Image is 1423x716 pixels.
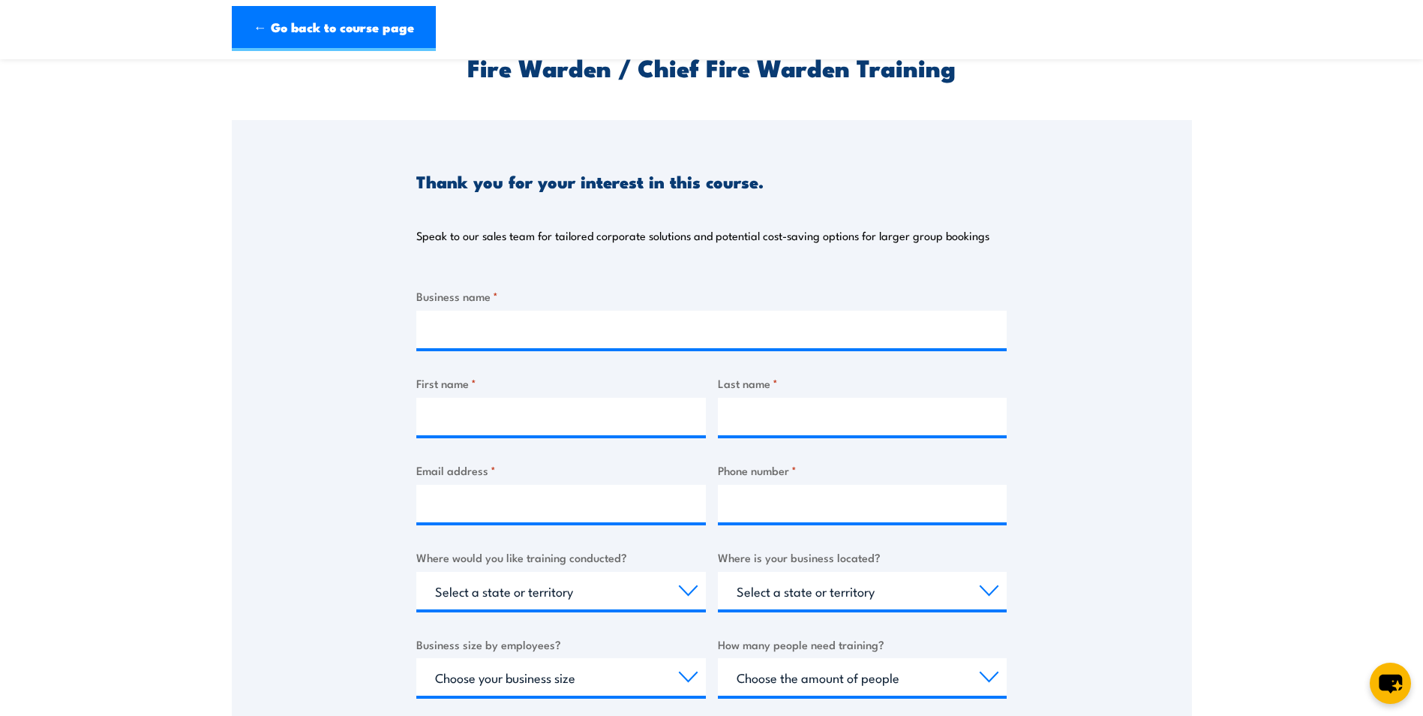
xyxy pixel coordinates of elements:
[416,636,706,653] label: Business size by employees?
[1370,663,1411,704] button: chat-button
[416,549,706,566] label: Where would you like training conducted?
[416,173,764,190] h3: Thank you for your interest in this course.
[232,6,436,51] a: ← Go back to course page
[718,462,1007,479] label: Phone number
[416,462,706,479] label: Email address
[416,56,1007,77] h2: Fire Warden / Chief Fire Warden Training
[416,287,1007,305] label: Business name
[416,228,989,243] p: Speak to our sales team for tailored corporate solutions and potential cost-saving options for la...
[718,549,1007,566] label: Where is your business located?
[718,375,1007,392] label: Last name
[718,636,1007,653] label: How many people need training?
[416,375,706,392] label: First name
